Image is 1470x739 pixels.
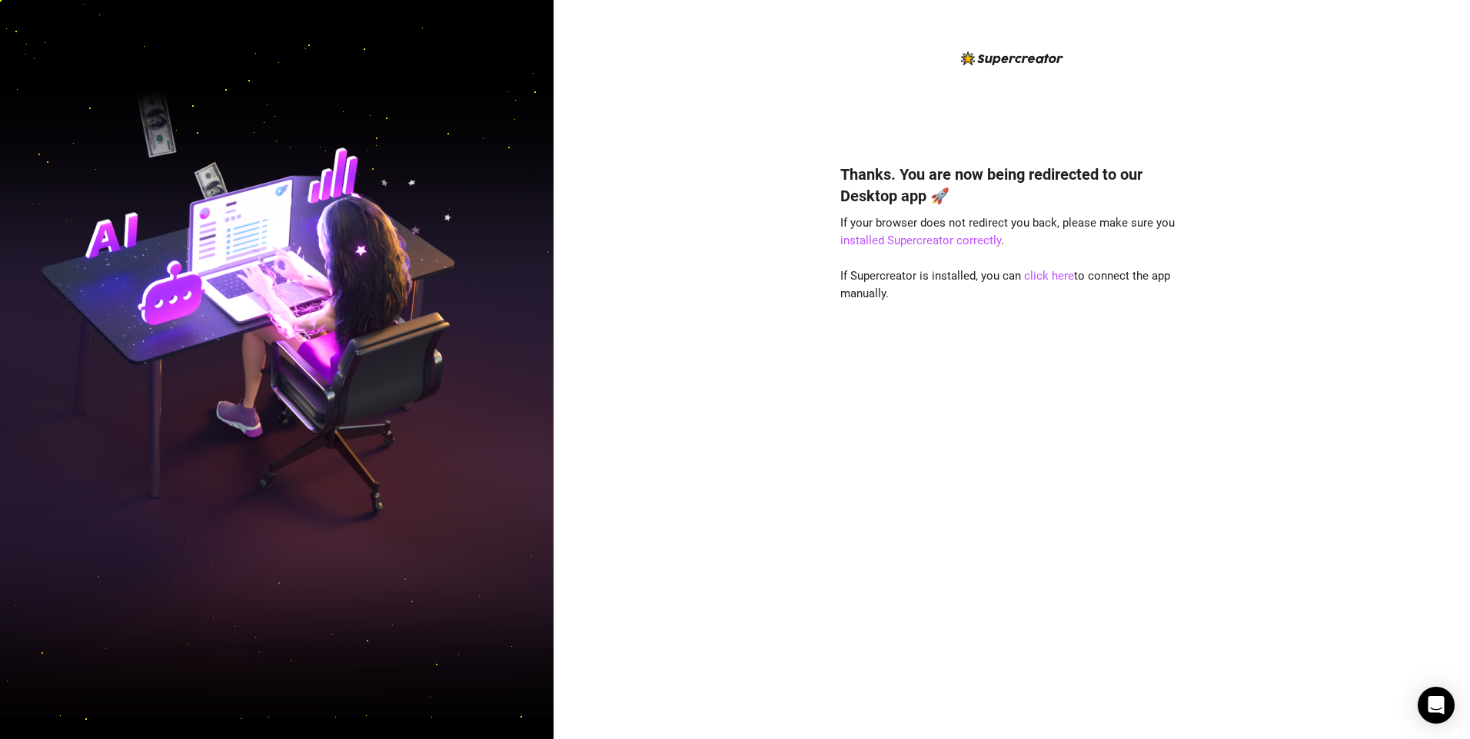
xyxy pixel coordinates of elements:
span: If Supercreator is installed, you can to connect the app manually. [840,269,1170,301]
a: click here [1024,269,1074,283]
div: Open Intercom Messenger [1418,687,1455,724]
h4: Thanks. You are now being redirected to our Desktop app 🚀 [840,164,1183,207]
span: If your browser does not redirect you back, please make sure you . [840,216,1175,248]
img: logo-BBDzfeDw.svg [961,51,1063,65]
a: installed Supercreator correctly [840,234,1001,247]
